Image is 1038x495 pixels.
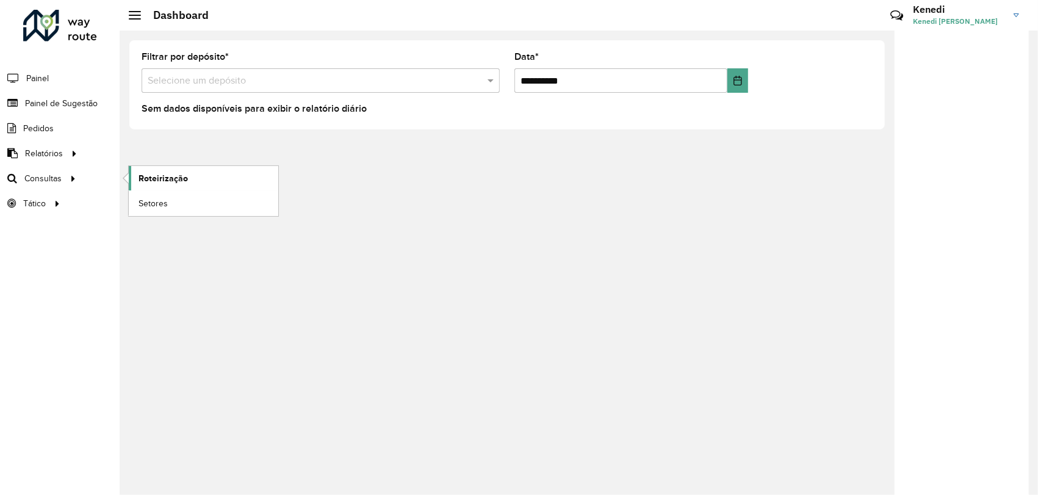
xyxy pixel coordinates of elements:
a: Setores [129,191,278,215]
span: Painel de Sugestão [25,97,98,110]
span: Setores [139,197,168,210]
span: Relatórios [25,147,63,160]
span: Pedidos [23,122,54,135]
span: Painel [26,72,49,85]
a: Contato Rápido [884,2,910,29]
span: Kenedi [PERSON_NAME] [913,16,1004,27]
span: Consultas [24,172,62,185]
button: Choose Date [727,68,748,93]
span: Tático [23,197,46,210]
h2: Dashboard [141,9,209,22]
label: Filtrar por depósito [142,49,229,64]
span: Roteirização [139,172,188,185]
h3: Kenedi [913,4,1004,15]
label: Sem dados disponíveis para exibir o relatório diário [142,101,367,116]
a: Roteirização [129,166,278,190]
label: Data [514,49,539,64]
